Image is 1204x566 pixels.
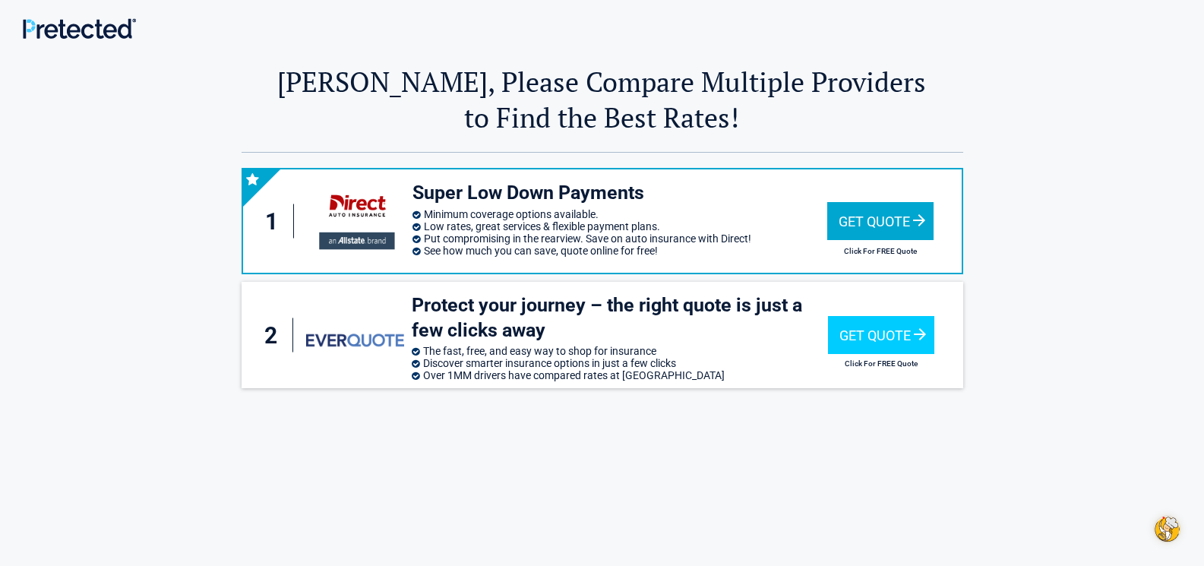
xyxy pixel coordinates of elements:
div: Get Quote [828,316,934,354]
h2: Click For FREE Quote [828,359,934,368]
div: 2 [257,318,293,353]
li: Low rates, great services & flexible payment plans. [412,220,827,232]
li: Over 1MM drivers have compared rates at [GEOGRAPHIC_DATA] [412,369,828,381]
div: 1 [258,204,295,239]
div: Get Quote [827,202,934,240]
img: directauto's logo [307,183,404,258]
li: Put compromising in the rearview. Save on auto insurance with Direct! [412,232,827,245]
img: everquote's logo [306,334,404,346]
h2: Click For FREE Quote [827,247,934,255]
h3: Protect your journey – the right quote is just a few clicks away [412,293,828,343]
h3: Super Low Down Payments [412,181,827,206]
li: Discover smarter insurance options in just a few clicks [412,357,828,369]
li: See how much you can save, quote online for free! [412,245,827,257]
li: Minimum coverage options available. [412,208,827,220]
h2: [PERSON_NAME], Please Compare Multiple Providers to Find the Best Rates! [242,64,963,135]
li: The fast, free, and easy way to shop for insurance [412,345,828,357]
img: Main Logo [23,18,136,39]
